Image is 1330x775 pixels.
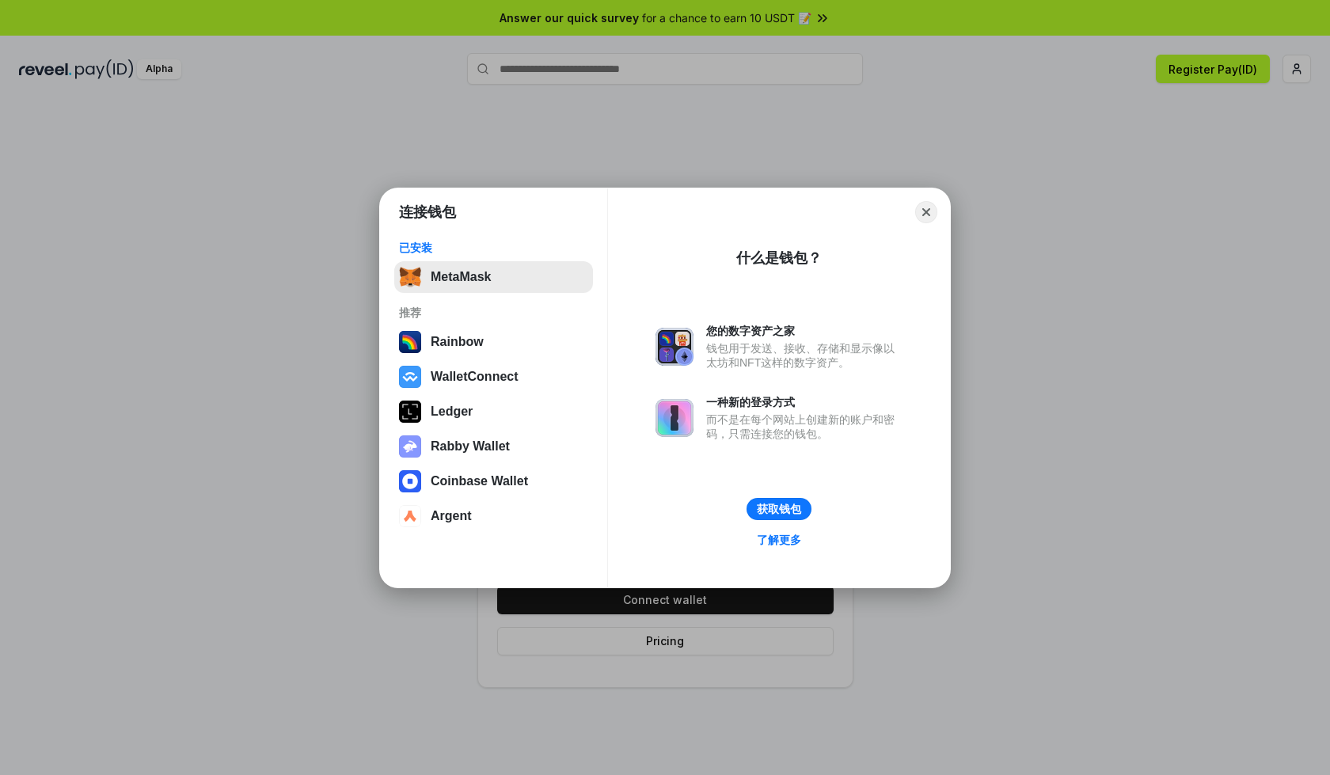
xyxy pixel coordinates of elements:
[394,361,593,393] button: WalletConnect
[747,530,811,550] a: 了解更多
[399,470,421,492] img: svg+xml,%3Csvg%20width%3D%2228%22%20height%3D%2228%22%20viewBox%3D%220%200%2028%2028%22%20fill%3D...
[399,331,421,353] img: svg+xml,%3Csvg%20width%3D%22120%22%20height%3D%22120%22%20viewBox%3D%220%200%20120%20120%22%20fil...
[655,399,693,437] img: svg+xml,%3Csvg%20xmlns%3D%22http%3A%2F%2Fwww.w3.org%2F2000%2Fsvg%22%20fill%3D%22none%22%20viewBox...
[655,328,693,366] img: svg+xml,%3Csvg%20xmlns%3D%22http%3A%2F%2Fwww.w3.org%2F2000%2Fsvg%22%20fill%3D%22none%22%20viewBox...
[399,435,421,458] img: svg+xml,%3Csvg%20xmlns%3D%22http%3A%2F%2Fwww.w3.org%2F2000%2Fsvg%22%20fill%3D%22none%22%20viewBox...
[399,505,421,527] img: svg+xml,%3Csvg%20width%3D%2228%22%20height%3D%2228%22%20viewBox%3D%220%200%2028%2028%22%20fill%3D...
[399,241,588,255] div: 已安装
[431,405,473,419] div: Ledger
[431,370,519,384] div: WalletConnect
[706,412,902,441] div: 而不是在每个网站上创建新的账户和密码，只需连接您的钱包。
[394,500,593,532] button: Argent
[399,306,588,320] div: 推荐
[399,401,421,423] img: svg+xml,%3Csvg%20xmlns%3D%22http%3A%2F%2Fwww.w3.org%2F2000%2Fsvg%22%20width%3D%2228%22%20height%3...
[394,326,593,358] button: Rainbow
[394,261,593,293] button: MetaMask
[431,335,484,349] div: Rainbow
[757,533,801,547] div: 了解更多
[399,366,421,388] img: svg+xml,%3Csvg%20width%3D%2228%22%20height%3D%2228%22%20viewBox%3D%220%200%2028%2028%22%20fill%3D...
[431,439,510,454] div: Rabby Wallet
[736,249,822,268] div: 什么是钱包？
[431,270,491,284] div: MetaMask
[394,396,593,427] button: Ledger
[399,203,456,222] h1: 连接钱包
[431,509,472,523] div: Argent
[399,266,421,288] img: svg+xml,%3Csvg%20fill%3D%22none%22%20height%3D%2233%22%20viewBox%3D%220%200%2035%2033%22%20width%...
[747,498,811,520] button: 获取钱包
[394,465,593,497] button: Coinbase Wallet
[757,502,801,516] div: 获取钱包
[706,341,902,370] div: 钱包用于发送、接收、存储和显示像以太坊和NFT这样的数字资产。
[915,201,937,223] button: Close
[431,474,528,488] div: Coinbase Wallet
[706,324,902,338] div: 您的数字资产之家
[394,431,593,462] button: Rabby Wallet
[706,395,902,409] div: 一种新的登录方式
